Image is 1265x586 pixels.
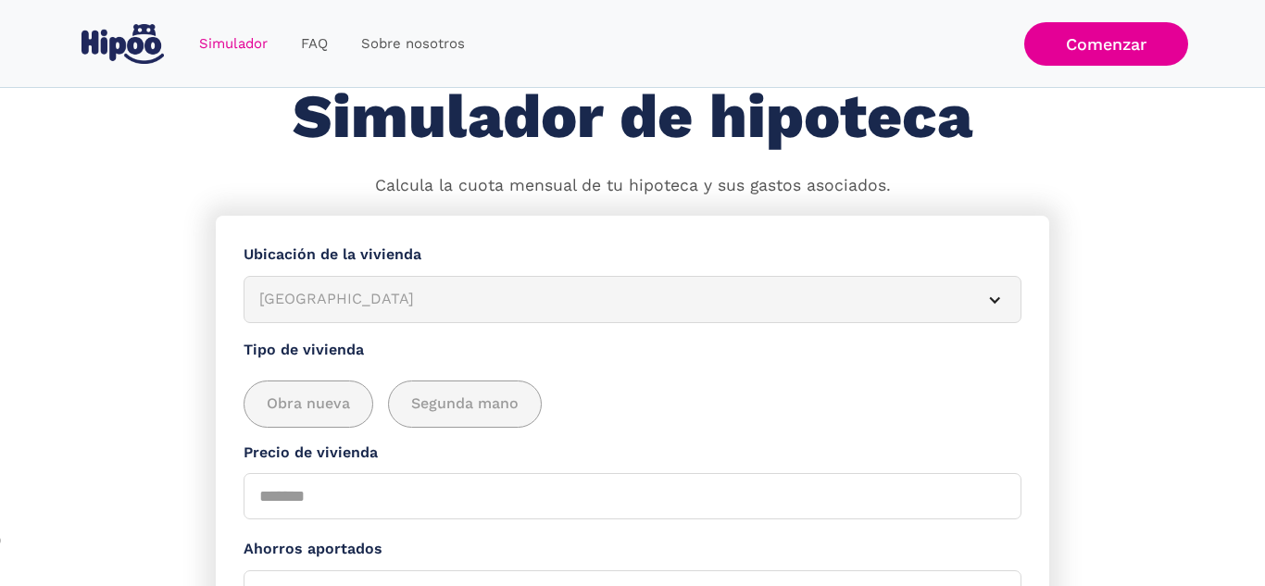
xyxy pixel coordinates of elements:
a: FAQ [284,26,344,62]
span: Segunda mano [411,393,519,416]
label: Tipo de vivienda [244,339,1021,362]
a: Sobre nosotros [344,26,482,62]
div: add_description_here [244,380,1021,428]
p: Calcula la cuota mensual de tu hipoteca y sus gastos asociados. [375,174,891,198]
a: Comenzar [1024,22,1188,66]
span: Obra nueva [267,393,350,416]
label: Precio de vivienda [244,442,1021,465]
a: Simulador [182,26,284,62]
a: home [77,17,168,71]
h1: Simulador de hipoteca [293,83,972,151]
label: Ubicación de la vivienda [244,243,1021,267]
div: [GEOGRAPHIC_DATA] [259,288,961,311]
article: [GEOGRAPHIC_DATA] [244,276,1021,323]
label: Ahorros aportados [244,538,1021,561]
